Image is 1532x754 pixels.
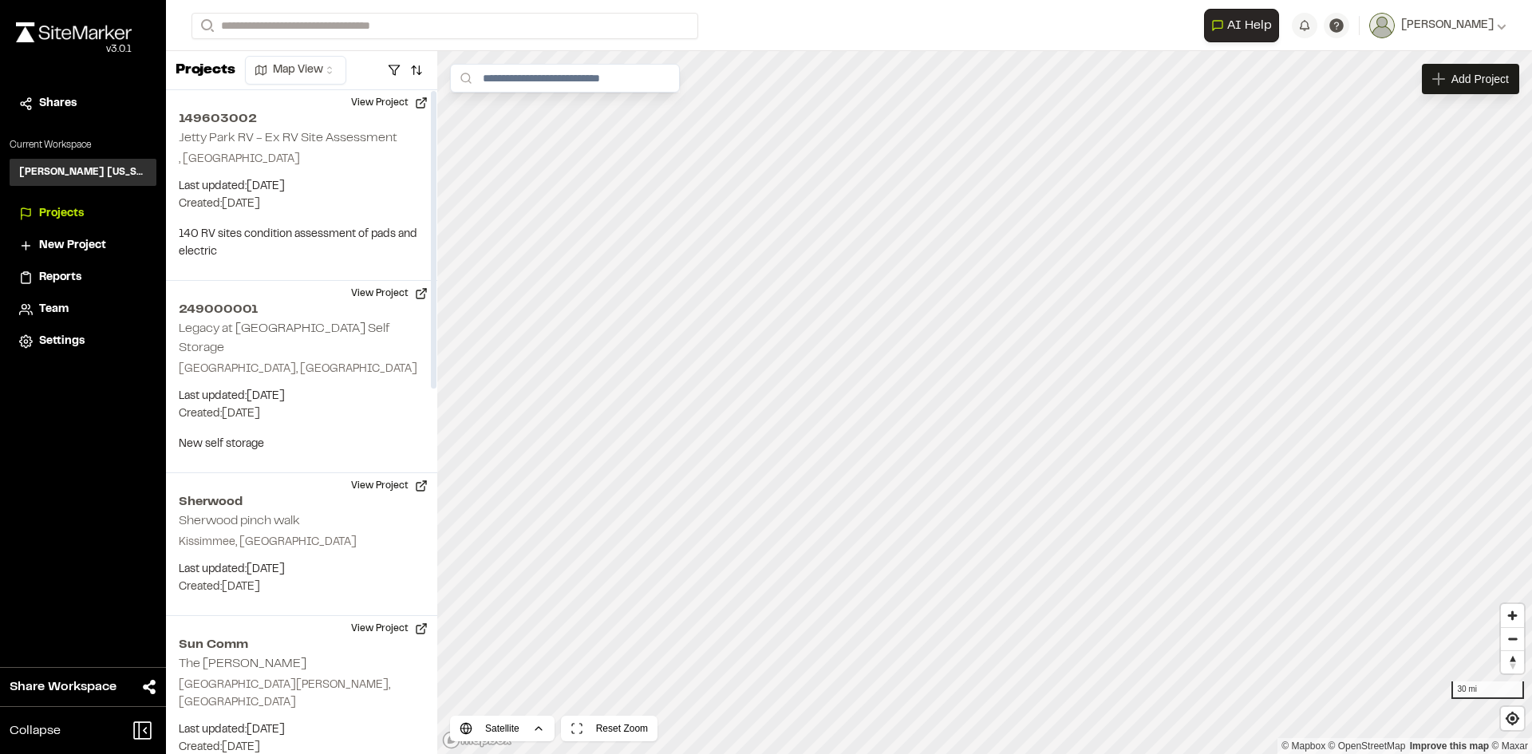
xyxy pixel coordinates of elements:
[179,658,306,669] h2: The [PERSON_NAME]
[19,301,147,318] a: Team
[342,90,437,116] button: View Project
[1204,9,1285,42] div: Open AI Assistant
[179,109,424,128] h2: 149603002
[1501,650,1524,673] button: Reset bearing to north
[1491,740,1528,752] a: Maxar
[179,323,389,353] h2: Legacy at [GEOGRAPHIC_DATA] Self Storage
[39,95,77,113] span: Shares
[39,301,69,318] span: Team
[179,635,424,654] h2: Sun Comm
[179,388,424,405] p: Last updated: [DATE]
[450,716,555,741] button: Satellite
[342,281,437,306] button: View Project
[1369,13,1395,38] img: User
[16,42,132,57] div: Oh geez...please don't...
[179,492,424,511] h2: Sherwood
[19,237,147,255] a: New Project
[442,731,512,749] a: Mapbox logo
[19,333,147,350] a: Settings
[179,721,424,739] p: Last updated: [DATE]
[39,237,106,255] span: New Project
[1501,627,1524,650] button: Zoom out
[179,151,424,168] p: , [GEOGRAPHIC_DATA]
[10,677,116,697] span: Share Workspace
[191,13,220,39] button: Search
[19,269,147,286] a: Reports
[1501,604,1524,627] button: Zoom in
[39,205,84,223] span: Projects
[39,269,81,286] span: Reports
[19,95,147,113] a: Shares
[179,132,397,144] h2: Jetty Park RV - Ex RV Site Assessment
[179,361,424,378] p: [GEOGRAPHIC_DATA], [GEOGRAPHIC_DATA]
[19,165,147,180] h3: [PERSON_NAME] [US_STATE]
[10,721,61,740] span: Collapse
[179,178,424,195] p: Last updated: [DATE]
[16,22,132,42] img: rebrand.png
[179,405,424,423] p: Created: [DATE]
[437,51,1532,754] canvas: Map
[1451,71,1509,87] span: Add Project
[39,333,85,350] span: Settings
[179,534,424,551] p: Kissimmee, [GEOGRAPHIC_DATA]
[1281,740,1325,752] a: Mapbox
[179,561,424,578] p: Last updated: [DATE]
[176,60,235,81] p: Projects
[1329,740,1406,752] a: OpenStreetMap
[10,138,156,152] p: Current Workspace
[1227,16,1272,35] span: AI Help
[561,716,657,741] button: Reset Zoom
[342,473,437,499] button: View Project
[1401,17,1494,34] span: [PERSON_NAME]
[19,205,147,223] a: Projects
[179,578,424,596] p: Created: [DATE]
[179,226,424,261] p: 140 RV sites condition assessment of pads and electric
[1501,651,1524,673] span: Reset bearing to north
[1410,740,1489,752] a: Map feedback
[179,515,300,527] h2: Sherwood pinch walk
[1501,707,1524,730] button: Find my location
[342,616,437,641] button: View Project
[1501,628,1524,650] span: Zoom out
[1204,9,1279,42] button: Open AI Assistant
[179,436,424,453] p: New self storage
[179,195,424,213] p: Created: [DATE]
[179,677,424,712] p: [GEOGRAPHIC_DATA][PERSON_NAME], [GEOGRAPHIC_DATA]
[179,300,424,319] h2: 249000001
[1369,13,1506,38] button: [PERSON_NAME]
[1451,681,1524,699] div: 30 mi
